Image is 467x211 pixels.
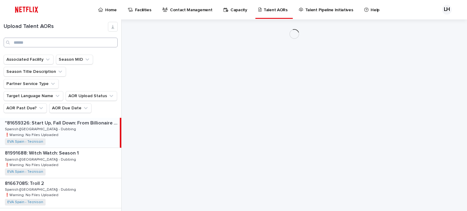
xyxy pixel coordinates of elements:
[7,140,43,144] a: EVA Spain - Tecnison
[442,5,452,15] div: LH
[7,170,43,174] a: EVA Spain - Tecnison
[5,162,60,167] p: ❗️Warning: No Files Uploaded
[5,119,119,126] p: "81659326: Start Up, Fall Down: From Billionaire to Convict: Limited Series"
[4,23,108,30] h1: Upload Talent AORs
[4,55,54,64] button: Associated Facility
[49,103,92,113] button: AOR Due Date
[7,200,43,204] a: EVA Spain - Tecnison
[4,67,66,77] button: Season Title Description
[4,103,47,113] button: AOR Past Due?
[4,91,63,101] button: Target Language Name
[4,38,118,47] input: Search
[56,55,93,64] button: Season MID
[5,132,60,137] p: ❗️Warning: No Files Uploaded
[5,156,77,162] p: Spanish ([GEOGRAPHIC_DATA]) - Dubbing
[5,186,77,192] p: Spanish ([GEOGRAPHIC_DATA]) - Dubbing
[4,79,59,89] button: Partner Service Type
[5,192,60,197] p: ❗️Warning: No Files Uploaded
[5,126,77,131] p: Spanish ([GEOGRAPHIC_DATA]) - Dubbing
[5,149,80,156] p: 81991688: Witch Watch: Season 1
[66,91,117,101] button: AOR Upload Status
[12,4,41,16] img: ifQbXi3ZQGMSEF7WDB7W
[5,179,45,186] p: 81667085: Troll 2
